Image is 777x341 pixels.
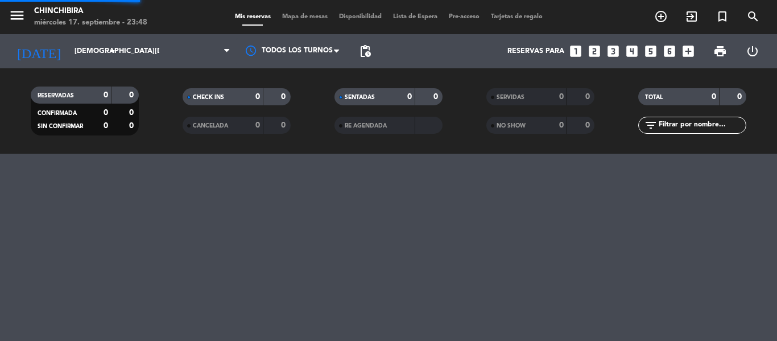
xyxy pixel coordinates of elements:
span: RESERVADAS [38,93,74,98]
span: SENTADAS [345,95,375,100]
span: CHECK INS [193,95,224,100]
i: arrow_drop_down [106,44,119,58]
strong: 0 [104,109,108,117]
span: Mis reservas [229,14,276,20]
strong: 0 [281,121,288,129]
i: exit_to_app [685,10,699,23]
span: NO SHOW [497,123,526,129]
span: print [713,44,727,58]
span: Disponibilidad [333,14,387,20]
span: Reservas para [507,47,564,55]
span: CONFIRMADA [38,110,77,116]
button: menu [9,7,26,28]
strong: 0 [737,93,744,101]
span: SERVIDAS [497,95,524,100]
span: Lista de Espera [387,14,443,20]
strong: 0 [281,93,288,101]
strong: 0 [104,122,108,130]
strong: 0 [255,93,260,101]
i: add_circle_outline [654,10,668,23]
i: filter_list [644,118,658,132]
span: TOTAL [645,95,663,100]
span: SIN CONFIRMAR [38,124,83,129]
i: add_box [681,44,696,59]
span: Pre-acceso [443,14,485,20]
strong: 0 [559,121,564,129]
input: Filtrar por nombre... [658,119,746,132]
i: looks_4 [625,44,639,59]
strong: 0 [255,121,260,129]
span: Mapa de mesas [276,14,333,20]
i: looks_two [587,44,602,59]
strong: 0 [129,109,136,117]
strong: 0 [129,91,136,99]
strong: 0 [104,91,108,99]
i: looks_one [568,44,583,59]
i: menu [9,7,26,24]
div: LOG OUT [736,34,768,68]
i: turned_in_not [716,10,729,23]
strong: 0 [433,93,440,101]
i: power_settings_new [746,44,759,58]
strong: 0 [712,93,716,101]
strong: 0 [585,121,592,129]
i: looks_5 [643,44,658,59]
span: Tarjetas de regalo [485,14,548,20]
strong: 0 [559,93,564,101]
span: RE AGENDADA [345,123,387,129]
div: Chinchibira [34,6,147,17]
span: CANCELADA [193,123,228,129]
strong: 0 [407,93,412,101]
div: miércoles 17. septiembre - 23:48 [34,17,147,28]
i: looks_3 [606,44,621,59]
strong: 0 [585,93,592,101]
strong: 0 [129,122,136,130]
span: pending_actions [358,44,372,58]
i: search [746,10,760,23]
i: looks_6 [662,44,677,59]
i: [DATE] [9,39,69,64]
